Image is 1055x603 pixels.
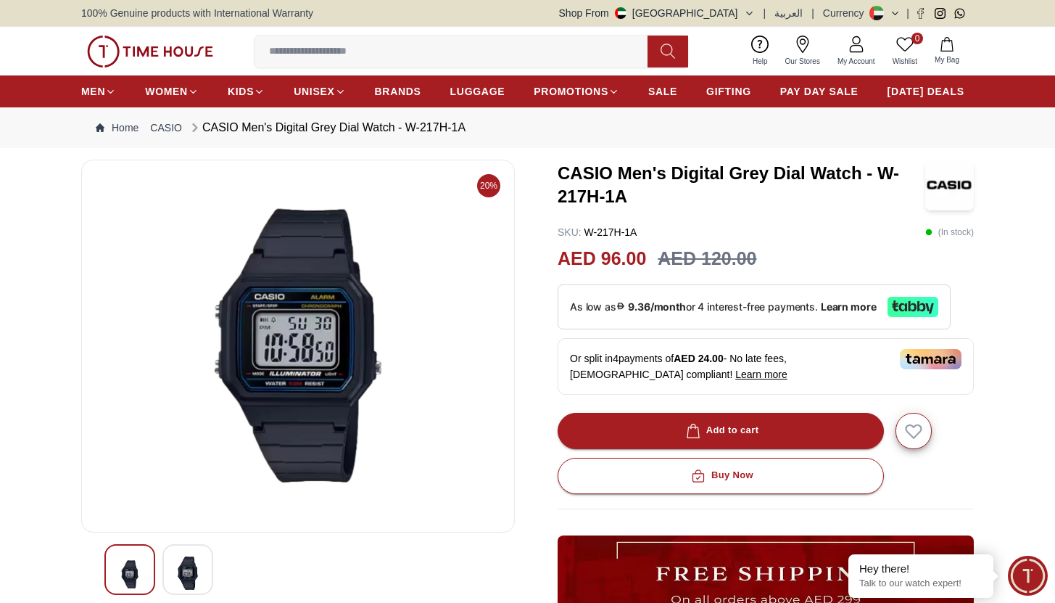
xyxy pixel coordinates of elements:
span: MEN [81,84,105,99]
span: GIFTING [706,84,751,99]
p: ( In stock ) [925,225,974,239]
span: KIDS [228,84,254,99]
span: 0 [911,33,923,44]
span: BRANDS [375,84,421,99]
span: Our Stores [779,56,826,67]
img: ... [87,36,213,67]
a: WOMEN [145,78,199,104]
a: PROMOTIONS [534,78,619,104]
span: Wishlist [887,56,923,67]
div: CASIO Men's Digital Grey Dial Watch - W-217H-1A [188,119,466,136]
span: PROMOTIONS [534,84,608,99]
a: 0Wishlist [884,33,926,70]
h2: AED 96.00 [558,245,646,273]
a: Facebook [915,8,926,19]
img: United Arab Emirates [615,7,626,19]
a: LUGGAGE [450,78,505,104]
span: | [764,6,766,20]
span: UNISEX [294,84,334,99]
a: KIDS [228,78,265,104]
span: | [906,6,909,20]
span: [DATE] DEALS [888,84,964,99]
a: SALE [648,78,677,104]
div: Buy Now [688,467,753,484]
a: GIFTING [706,78,751,104]
img: CASIO Men's Digital Grey Dial Watch - W-217H-1A [175,557,201,590]
div: Or split in 4 payments of - No late fees, [DEMOGRAPHIC_DATA] compliant! [558,338,974,395]
h3: AED 120.00 [658,245,756,273]
img: Tamara [900,349,961,369]
img: CASIO Men's Digital Grey Dial Watch - W-217H-1A [117,557,143,592]
a: MEN [81,78,116,104]
a: Home [96,120,138,135]
span: 20% [477,174,500,197]
button: Add to cart [558,413,884,449]
button: Buy Now [558,458,884,494]
span: 100% Genuine products with International Warranty [81,6,313,20]
a: Help [744,33,777,70]
button: My Bag [926,34,968,68]
span: My Bag [929,54,965,65]
a: Whatsapp [954,8,965,19]
p: Talk to our watch expert! [859,578,982,590]
span: AED 24.00 [674,353,723,364]
img: CASIO Men's Digital Grey Dial Watch - W-217H-1A [94,172,502,520]
span: SKU : [558,226,582,238]
button: العربية [774,6,803,20]
span: WOMEN [145,84,188,99]
a: UNISEX [294,78,345,104]
span: LUGGAGE [450,84,505,99]
div: Currency [823,6,870,20]
span: | [811,6,814,20]
span: My Account [832,56,881,67]
button: Shop From[GEOGRAPHIC_DATA] [559,6,755,20]
span: PAY DAY SALE [780,84,859,99]
span: SALE [648,84,677,99]
span: Learn more [735,369,787,380]
a: Instagram [935,8,946,19]
div: Add to cart [683,422,759,439]
a: BRANDS [375,78,421,104]
img: CASIO Men's Digital Grey Dial Watch - W-217H-1A [925,160,974,210]
nav: Breadcrumb [81,107,974,148]
h3: CASIO Men's Digital Grey Dial Watch - W-217H-1A [558,162,925,208]
span: Help [747,56,774,67]
p: W-217H-1A [558,225,637,239]
a: [DATE] DEALS [888,78,964,104]
div: Chat Widget [1008,556,1048,596]
a: Our Stores [777,33,829,70]
a: CASIO [150,120,182,135]
a: PAY DAY SALE [780,78,859,104]
div: Hey there! [859,562,982,576]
